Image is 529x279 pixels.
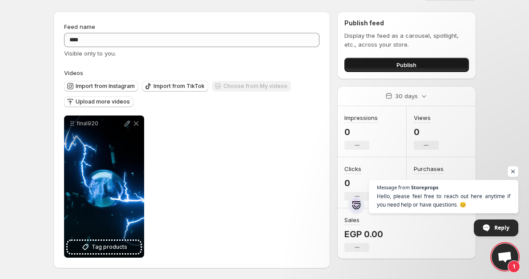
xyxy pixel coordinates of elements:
[68,241,141,253] button: Tag products
[377,185,410,190] span: Message from
[395,92,418,100] p: 30 days
[64,116,144,258] div: final920Tag products
[492,243,518,270] a: Open chat
[92,243,127,251] span: Tag products
[414,113,431,122] h3: Views
[414,127,439,137] p: 0
[142,81,208,92] button: Import from TikTok
[64,96,133,107] button: Upload more videos
[76,83,135,90] span: Import from Instagram
[344,178,369,188] p: 0
[377,192,510,209] span: Hello, please feel free to reach out here anytime if you need help or have questions. 😊
[344,19,468,28] h2: Publish feed
[344,164,361,173] h3: Clicks
[494,220,509,235] span: Reply
[344,127,378,137] p: 0
[344,113,378,122] h3: Impressions
[64,23,95,30] span: Feed name
[508,260,520,273] span: 1
[411,185,438,190] span: Storeprops
[414,164,444,173] h3: Purchases
[64,81,138,92] button: Import from Instagram
[344,31,468,49] p: Display the feed as a carousel, spotlight, etc., across your store.
[76,98,130,105] span: Upload more videos
[64,50,116,57] span: Visible only to you.
[344,58,468,72] button: Publish
[77,120,123,127] p: final920
[64,69,83,76] span: Videos
[344,215,359,224] h3: Sales
[344,229,383,239] p: EGP 0.00
[396,60,416,69] span: Publish
[414,178,444,188] p: 0
[153,83,205,90] span: Import from TikTok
